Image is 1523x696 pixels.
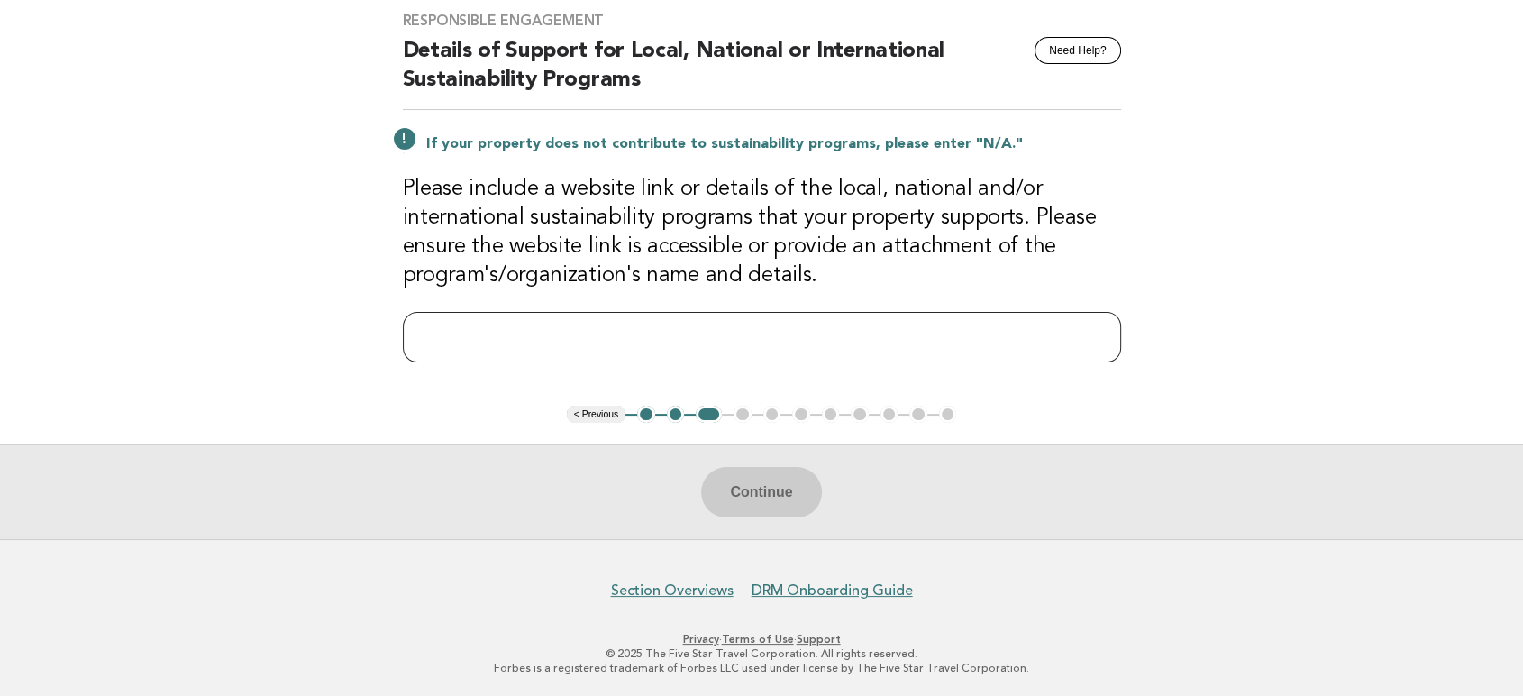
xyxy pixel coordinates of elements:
[210,646,1313,661] p: © 2025 The Five Star Travel Corporation. All rights reserved.
[210,661,1313,675] p: Forbes is a registered trademark of Forbes LLC used under license by The Five Star Travel Corpora...
[403,12,1121,30] h3: Responsible Engagement
[752,582,913,600] a: DRM Onboarding Guide
[683,633,719,646] a: Privacy
[210,632,1313,646] p: · ·
[696,406,722,424] button: 3
[797,633,841,646] a: Support
[567,406,625,424] button: < Previous
[722,633,794,646] a: Terms of Use
[426,135,1121,153] p: If your property does not contribute to sustainability programs, please enter "N/A."
[403,37,1121,110] h2: Details of Support for Local, National or International Sustainability Programs
[667,406,685,424] button: 2
[637,406,655,424] button: 1
[403,175,1121,290] h3: Please include a website link or details of the local, national and/or international sustainabili...
[1035,37,1120,64] button: Need Help?
[611,582,734,600] a: Section Overviews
